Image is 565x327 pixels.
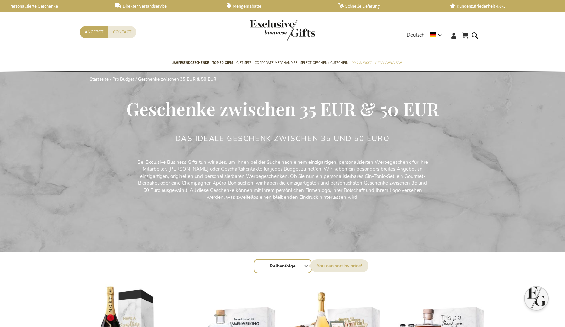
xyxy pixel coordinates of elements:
a: Gift Sets [236,55,251,72]
span: TOP 50 Gifts [212,60,233,66]
h2: Das ideale Geschenk zwischen 35 und 50 Euro [175,135,390,143]
span: Select Geschenk Gutschein [300,60,348,66]
a: Mengenrabatte [227,3,328,9]
a: Kundenzufriedenheit 4,6/5 [450,3,551,9]
span: Geschenke zwischen 35 EUR & 50 EUR [126,96,439,121]
span: Gelegenheiten [375,60,401,66]
span: Gift Sets [236,60,251,66]
span: Pro Budget [351,60,372,66]
span: Corporate Merchandise [255,60,297,66]
a: Gelegenheiten [375,55,401,72]
a: Schnelle Lieferung [338,3,440,9]
a: Personalisierte Geschenke [3,3,105,9]
a: Direkter Versandservice [115,3,216,9]
a: Contact [108,26,136,38]
a: TOP 50 Gifts [212,55,233,72]
a: Corporate Merchandise [255,55,297,72]
img: Exclusive Business gifts logo [250,20,315,41]
a: Pro Budget [351,55,372,72]
span: Deutsch [407,31,425,39]
a: Select Geschenk Gutschein [300,55,348,72]
div: Deutsch [407,31,446,39]
label: Sortieren nach [310,259,368,272]
strong: Geschenke zwischen 35 EUR & 50 EUR [138,77,216,82]
p: Bei Exclusive Business Gifts tun wir alles, um Ihnen bei der Suche nach einem einzigartigen, pers... [135,159,430,201]
a: Angebot [80,26,108,38]
a: store logo [250,20,282,41]
a: Pro Budget [112,77,134,82]
a: Startseite [90,77,109,82]
a: Jahresendgeschenke [172,55,209,72]
span: Jahresendgeschenke [172,60,209,66]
